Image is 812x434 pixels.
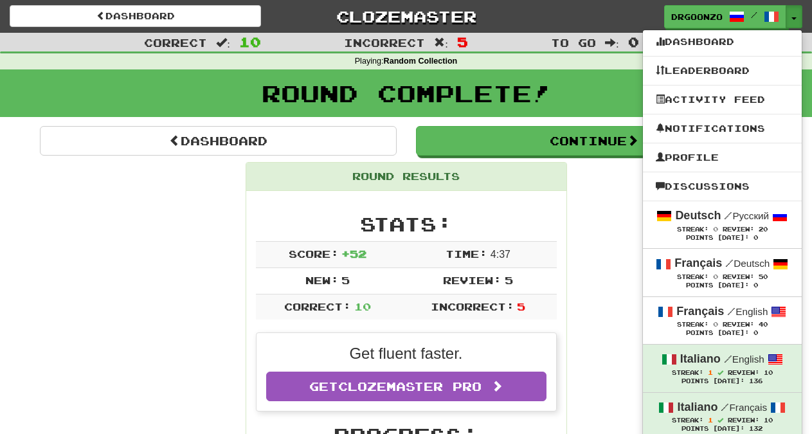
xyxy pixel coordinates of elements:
[724,353,732,365] span: /
[677,273,708,280] span: Streak:
[40,126,397,156] a: Dashboard
[239,34,261,50] span: 10
[443,274,501,286] span: Review:
[713,273,718,280] span: 0
[144,36,207,49] span: Correct
[643,249,802,296] a: Français /Deutsch Streak: 0 Review: 50 Points [DATE]: 0
[728,417,759,424] span: Review:
[656,425,789,433] div: Points [DATE]: 132
[764,369,773,376] span: 10
[656,282,789,290] div: Points [DATE]: 0
[643,120,802,137] a: Notifications
[727,305,735,317] span: /
[266,372,546,401] a: GetClozemaster Pro
[289,248,339,260] span: Score:
[643,62,802,79] a: Leaderboard
[676,305,724,318] strong: Français
[727,306,768,317] small: English
[551,36,596,49] span: To go
[491,249,510,260] span: 4 : 37
[656,377,789,386] div: Points [DATE]: 136
[266,343,546,365] p: Get fluent faster.
[723,226,754,233] span: Review:
[724,210,769,221] small: Русский
[759,321,768,328] span: 40
[725,258,770,269] small: Deutsch
[216,37,230,48] span: :
[457,34,468,50] span: 5
[680,352,721,365] strong: Italiano
[280,5,532,28] a: Clozemaster
[643,178,802,195] a: Discussions
[713,225,718,233] span: 0
[354,300,371,312] span: 10
[341,248,366,260] span: + 52
[717,370,723,375] span: Streak includes today.
[643,33,802,50] a: Dashboard
[643,91,802,108] a: Activity Feed
[724,210,732,221] span: /
[643,297,802,344] a: Français /English Streak: 0 Review: 40 Points [DATE]: 0
[416,126,773,156] button: Continue
[434,37,448,48] span: :
[605,37,619,48] span: :
[751,10,757,19] span: /
[246,163,566,191] div: Round Results
[5,80,807,106] h1: Round Complete!
[677,401,717,413] strong: Italiano
[721,402,767,413] small: Français
[677,321,708,328] span: Streak:
[723,321,754,328] span: Review:
[446,248,487,260] span: Time:
[256,213,557,235] h2: Stats:
[305,274,339,286] span: New:
[10,5,261,27] a: Dashboard
[759,273,768,280] span: 50
[384,57,458,66] strong: Random Collection
[725,257,734,269] span: /
[764,417,773,424] span: 10
[728,369,759,376] span: Review:
[643,149,802,166] a: Profile
[708,416,713,424] span: 1
[505,274,513,286] span: 5
[284,300,351,312] span: Correct:
[675,209,721,222] strong: Deutsch
[759,226,768,233] span: 20
[628,34,639,50] span: 0
[671,11,723,23] span: DrGoonzo
[677,226,708,233] span: Streak:
[721,401,729,413] span: /
[724,354,764,365] small: English
[674,257,722,269] strong: Français
[338,379,482,393] span: Clozemaster Pro
[656,329,789,338] div: Points [DATE]: 0
[672,369,703,376] span: Streak:
[708,368,713,376] span: 1
[717,417,723,423] span: Streak includes today.
[656,234,789,242] div: Points [DATE]: 0
[723,273,754,280] span: Review:
[643,345,802,392] a: Italiano /English Streak: 1 Review: 10 Points [DATE]: 136
[344,36,425,49] span: Incorrect
[517,300,525,312] span: 5
[713,320,718,328] span: 0
[431,300,514,312] span: Incorrect:
[341,274,350,286] span: 5
[643,201,802,248] a: Deutsch /Русский Streak: 0 Review: 20 Points [DATE]: 0
[672,417,703,424] span: Streak:
[664,5,786,28] a: DrGoonzo /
